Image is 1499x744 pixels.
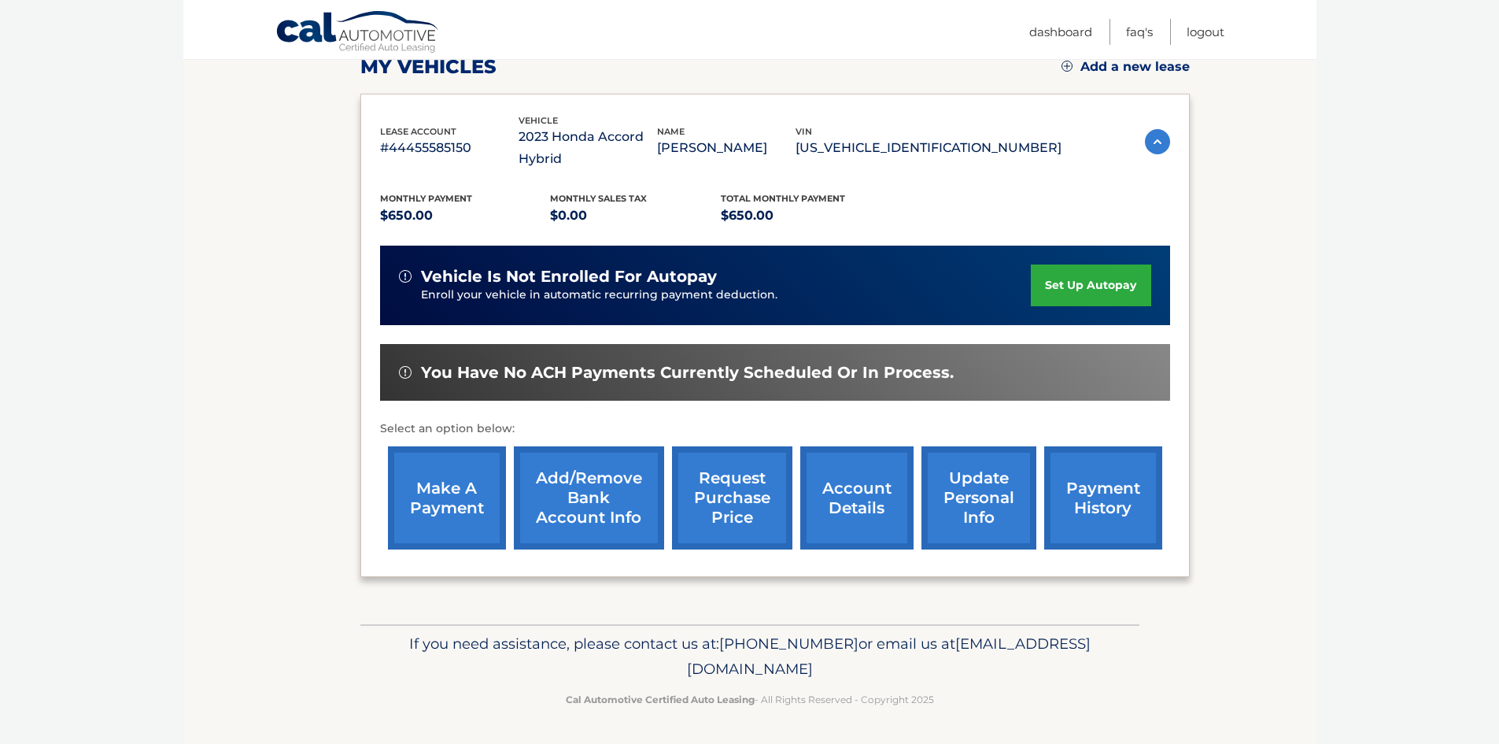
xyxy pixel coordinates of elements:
[719,635,858,653] span: [PHONE_NUMBER]
[657,126,685,137] span: name
[1187,19,1224,45] a: Logout
[275,10,441,56] a: Cal Automotive
[1029,19,1092,45] a: Dashboard
[380,205,551,227] p: $650.00
[514,446,664,550] a: Add/Remove bank account info
[796,126,812,137] span: vin
[550,205,721,227] p: $0.00
[800,446,914,550] a: account details
[1031,265,1150,306] a: set up autopay
[796,137,1061,159] p: [US_VEHICLE_IDENTIFICATION_NUMBER]
[399,366,412,379] img: alert-white.svg
[399,270,412,283] img: alert-white.svg
[657,137,796,159] p: [PERSON_NAME]
[421,287,1032,304] p: Enroll your vehicle in automatic recurring payment deduction.
[566,694,755,705] strong: Cal Automotive Certified Auto Leasing
[421,363,954,383] span: You have no ACH payments currently scheduled or in process.
[1126,19,1153,45] a: FAQ's
[1061,61,1073,72] img: add.svg
[360,55,497,79] h2: my vehicles
[1061,59,1190,75] a: Add a new lease
[687,635,1091,678] span: [EMAIL_ADDRESS][DOMAIN_NAME]
[921,446,1036,550] a: update personal info
[380,137,519,159] p: #44455585150
[1044,446,1162,550] a: payment history
[380,126,456,137] span: lease account
[550,193,647,204] span: Monthly sales Tax
[388,446,506,550] a: make a payment
[721,205,892,227] p: $650.00
[1145,129,1170,154] img: accordion-active.svg
[371,691,1129,708] p: - All Rights Reserved - Copyright 2025
[519,126,657,170] p: 2023 Honda Accord Hybrid
[421,267,717,287] span: vehicle is not enrolled for autopay
[380,420,1170,439] p: Select an option below:
[721,193,845,204] span: Total Monthly Payment
[672,446,792,550] a: request purchase price
[371,631,1129,682] p: If you need assistance, please contact us at: or email us at
[519,115,558,126] span: vehicle
[380,193,472,204] span: Monthly Payment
